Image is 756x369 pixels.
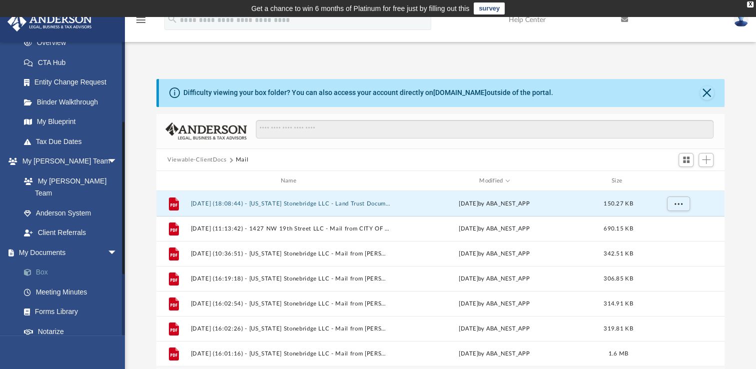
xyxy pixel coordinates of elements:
[191,250,390,257] button: [DATE] (10:36:51) - [US_STATE] Stonebridge LLC - Mail from [PERSON_NAME].pdf
[459,201,479,206] span: [DATE]
[190,176,390,185] div: Name
[236,155,249,164] button: Mail
[14,112,127,132] a: My Blueprint
[395,324,594,333] div: [DATE] by ABA_NEST_APP
[14,302,127,322] a: Forms Library
[135,14,147,26] i: menu
[167,155,226,164] button: Viewable-ClientDocs
[679,153,694,167] button: Switch to Grid View
[14,72,132,92] a: Entity Change Request
[14,33,132,53] a: Overview
[604,301,633,306] span: 314.91 KB
[14,52,132,72] a: CTA Hub
[395,224,594,233] div: [DATE] by ABA_NEST_APP
[183,87,553,98] div: Difficulty viewing your box folder? You can also access your account directly on outside of the p...
[433,88,487,96] a: [DOMAIN_NAME]
[699,153,714,167] button: Add
[747,1,754,7] div: close
[14,262,132,282] a: Box
[14,171,122,203] a: My [PERSON_NAME] Team
[609,351,629,356] span: 1.6 MB
[604,276,633,281] span: 306.85 KB
[604,226,633,231] span: 690.15 KB
[14,131,132,151] a: Tax Due Dates
[191,200,390,207] button: [DATE] (18:08:44) - [US_STATE] Stonebridge LLC - Land Trust Documents from [GEOGRAPHIC_DATA]pdf
[604,201,633,206] span: 150.27 KB
[251,2,470,14] div: Get a chance to win 6 months of Platinum for free just by filling out this
[14,92,132,112] a: Binder Walkthrough
[734,12,749,27] img: User Pic
[7,151,127,171] a: My [PERSON_NAME] Teamarrow_drop_down
[161,176,186,185] div: id
[14,321,132,341] a: Notarize
[14,223,127,243] a: Client Referrals
[256,120,714,139] input: Search files and folders
[14,282,132,302] a: Meeting Minutes
[191,275,390,282] button: [DATE] (16:19:18) - [US_STATE] Stonebridge LLC - Mail from [PERSON_NAME].pdf
[395,299,594,308] div: [DATE] by ABA_NEST_APP
[107,242,127,263] span: arrow_drop_down
[474,2,505,14] a: survey
[643,176,713,185] div: id
[4,12,95,31] img: Anderson Advisors Platinum Portal
[7,242,132,262] a: My Documentsarrow_drop_down
[395,249,594,258] div: [DATE] by ABA_NEST_APP
[667,196,690,211] button: More options
[167,13,178,24] i: search
[604,326,633,331] span: 319.81 KB
[191,350,390,357] button: [DATE] (16:01:16) - [US_STATE] Stonebridge LLC - Mail from [PERSON_NAME].pdf
[191,225,390,232] button: [DATE] (11:13:42) - 1427 NW 19th Street LLC - Mail from CITY OF [GEOGRAPHIC_DATA]pdf
[395,274,594,283] div: [DATE] by ABA_NEST_APP
[394,176,594,185] div: Modified
[156,191,725,367] div: grid
[395,199,594,208] div: by ABA_NEST_APP
[395,349,594,358] div: [DATE] by ABA_NEST_APP
[191,325,390,332] button: [DATE] (16:02:26) - [US_STATE] Stonebridge LLC - Mail from [PERSON_NAME].pdf
[599,176,639,185] div: Size
[107,151,127,172] span: arrow_drop_down
[700,86,714,100] button: Close
[604,251,633,256] span: 342.51 KB
[14,203,127,223] a: Anderson System
[191,300,390,307] button: [DATE] (16:02:54) - [US_STATE] Stonebridge LLC - Mail from [PERSON_NAME].pdf
[135,19,147,26] a: menu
